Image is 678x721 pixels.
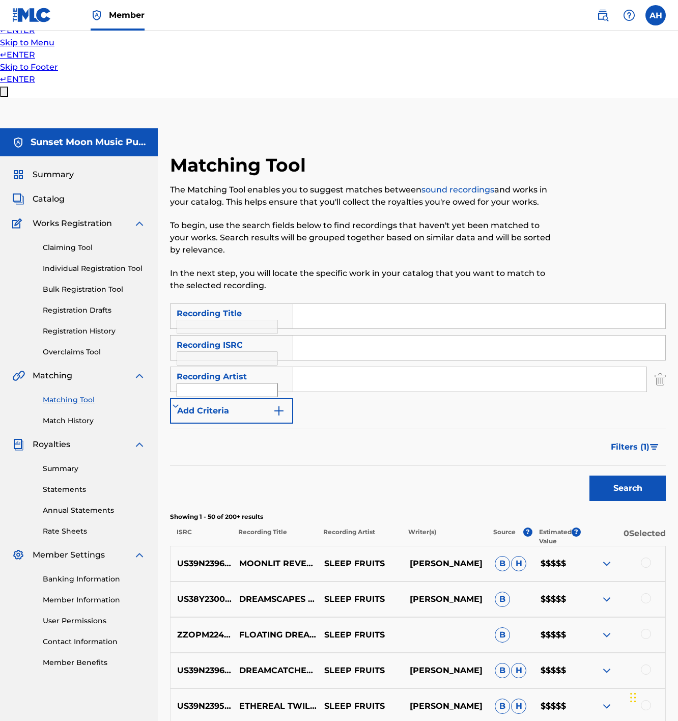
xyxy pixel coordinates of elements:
img: help [623,9,635,21]
span: Catalog [33,193,65,205]
a: sound recordings [421,185,494,195]
div: Drag [630,682,636,713]
img: expand [601,558,613,570]
img: expand [601,664,613,677]
p: ISRC [170,528,232,546]
p: DREAMSCAPES CALM, PT. 20 [232,593,318,605]
p: US39N2396022 [171,558,232,570]
form: Search Form [170,303,666,506]
span: H [511,663,526,678]
button: Search [589,476,666,501]
img: MLC Logo [12,8,51,22]
a: Overclaims Tool [43,347,146,357]
a: User Permissions [43,616,146,626]
h2: Matching Tool [170,154,311,177]
iframe: Chat Widget [627,672,678,721]
span: Matching [33,370,72,382]
p: $$$$$ [534,593,580,605]
img: expand [133,438,146,451]
span: B [495,627,510,643]
div: Recording Artist [177,371,287,383]
span: ? [523,528,532,537]
p: ZZOPM2241428 [171,629,232,641]
a: Bulk Registration Tool [43,284,146,295]
span: H [511,699,526,714]
p: To begin, use the search fields below to find recordings that haven't yet been matched to your wo... [170,219,552,256]
a: Individual Registration Tool [43,263,146,274]
img: Delete Criterion [655,367,666,392]
p: Writer(s) [402,528,487,546]
span: Summary [33,169,74,181]
span: ? [572,528,581,537]
img: expand [133,370,146,382]
p: Showing 1 - 50 of 200+ results [170,512,666,521]
img: expand [133,549,146,561]
a: Annual Statements [43,505,146,516]
p: MOONLIT REVERIE WHISPERS, PT. 19 [232,558,318,570]
span: Member [109,9,145,21]
p: US39N2396018 [171,664,232,677]
a: Summary [43,463,146,474]
img: Royalties [12,438,24,451]
img: Matching [12,370,25,382]
p: [PERSON_NAME] [403,558,488,570]
a: Match History [43,415,146,426]
p: $$$$$ [534,558,580,570]
img: Accounts [12,136,24,149]
p: SLEEP FRUITS [318,593,403,605]
p: DREAMCATCHER'S CELESTIAL SYMPHONY, PT. 17 [232,664,318,677]
span: B [495,663,510,678]
p: SLEEP FRUITS [318,629,403,641]
p: 0 Selected [581,528,666,546]
p: SLEEP FRUITS [318,558,403,570]
img: 9d2ae6d4665cec9f34b9.svg [273,405,285,417]
img: Works Registration [12,217,25,230]
a: Banking Information [43,574,146,585]
p: Source [493,528,516,546]
p: $$$$$ [534,664,580,677]
img: search [597,9,609,21]
img: Member Settings [12,549,24,561]
img: Summary [12,169,24,181]
p: In the next step, you will locate the specific work in your catalog that you want to match to the... [170,267,552,292]
p: US38Y2300313 [171,593,232,605]
p: SLEEP FRUITS [318,700,403,712]
p: The Matching Tool enables you to suggest matches between and works in your catalog. This helps en... [170,184,552,208]
span: Works Registration [33,217,112,230]
button: Filters (1) [605,434,666,460]
p: Estimated Value [539,528,572,546]
a: Statements [43,484,146,495]
h5: Sunset Moon Music Publishing [31,136,146,148]
span: B [495,592,510,607]
p: $$$$$ [534,700,580,712]
div: Help [619,5,639,25]
p: ETHEREAL TWILIGHT ECHOES, PT. 1 [232,700,318,712]
div: Recording ISRC [177,339,287,351]
span: Member Settings [33,549,105,561]
a: Member Benefits [43,657,146,668]
span: B [495,556,510,571]
a: Rate Sheets [43,526,146,537]
img: Catalog [12,193,24,205]
img: expand [601,700,613,712]
p: Recording Artist [317,528,402,546]
a: Contact Information [43,636,146,647]
p: SLEEP FRUITS [318,664,403,677]
img: expand [133,217,146,230]
span: B [495,699,510,714]
p: $$$$$ [534,629,580,641]
span: Royalties [33,438,70,451]
a: Registration Drafts [43,305,146,316]
img: expand [601,629,613,641]
button: Add Criteria [170,398,293,424]
iframe: Resource Center [649,511,678,593]
p: FLOATING DREAMS [232,629,318,641]
span: H [511,556,526,571]
p: US39N2395989 [171,700,232,712]
p: Recording Title [232,528,317,546]
p: [PERSON_NAME] [403,593,488,605]
img: filter [650,444,659,450]
div: User Menu [645,5,666,25]
div: Recording Title [177,308,287,320]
